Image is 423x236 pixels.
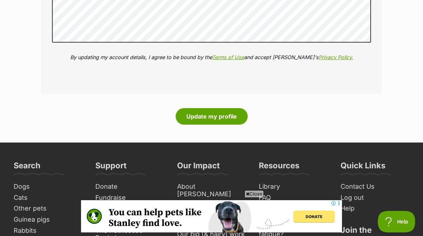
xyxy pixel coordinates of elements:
[11,192,85,203] a: Cats
[11,203,85,214] a: Other pets
[256,192,331,203] a: FAQ
[92,181,167,192] a: Donate
[95,160,127,175] h3: Support
[212,54,244,60] a: Terms of Use
[177,160,220,175] h3: Our Impact
[256,181,331,192] a: Library
[259,160,299,175] h3: Resources
[11,214,85,225] a: Guinea pigs
[338,203,412,214] a: Help
[52,53,371,61] p: By updating my account details, I agree to be bound by the and accept [PERSON_NAME]'s
[244,190,264,197] span: Close
[338,192,412,203] a: Log out
[319,54,353,60] a: Privacy Policy.
[14,160,41,175] h3: Search
[378,211,416,232] iframe: Help Scout Beacon - Open
[174,181,249,199] a: About [PERSON_NAME]
[338,181,412,192] a: Contact Us
[341,160,385,175] h3: Quick Links
[92,192,167,203] a: Fundraise
[176,108,248,125] button: Update my profile
[11,181,85,192] a: Dogs
[81,200,342,232] iframe: Advertisement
